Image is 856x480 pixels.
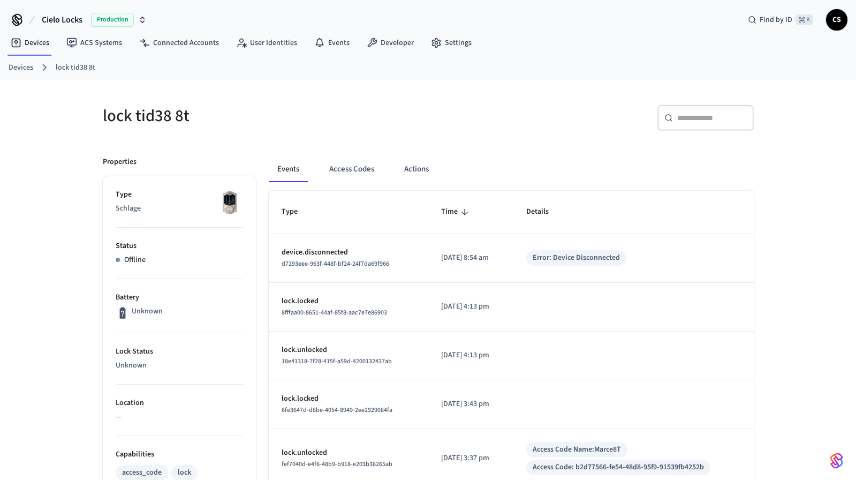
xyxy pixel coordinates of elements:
[760,14,792,25] span: Find by ID
[441,399,500,410] p: [DATE] 3:43 pm
[441,453,500,464] p: [DATE] 3:37 pm
[56,62,95,73] a: lock tid38 8t
[116,449,243,460] p: Capabilities
[116,397,243,409] p: Location
[116,346,243,357] p: Lock Status
[396,156,437,182] button: Actions
[269,156,754,182] div: ant example
[9,62,33,73] a: Devices
[282,447,416,459] p: lock.unlocked
[282,259,389,268] span: d7293eee-963f-448f-bf24-24f7da69f966
[116,241,243,252] p: Status
[282,344,416,356] p: lock.unlocked
[441,301,500,312] p: [DATE] 4:13 pm
[124,254,146,266] p: Offline
[2,33,58,52] a: Devices
[116,189,243,200] p: Type
[103,105,422,127] h5: lock tid38 8t
[526,204,563,220] span: Details
[282,393,416,404] p: lock.locked
[42,13,82,26] span: Cielo Locks
[282,204,312,220] span: Type
[269,156,308,182] button: Events
[796,14,813,25] span: ⌘ K
[282,308,387,317] span: 8fffaa00-8651-44af-85f8-aac7e7e86903
[122,467,162,478] div: access_code
[228,33,306,52] a: User Identities
[282,460,392,469] span: fef7040d-e4f6-48b9-b918-e203b38265ab
[282,406,392,415] span: 6fe3647d-d8be-4054-8949-2ee2929084fa
[826,9,847,31] button: CS
[91,13,134,27] span: Production
[132,306,163,317] p: Unknown
[216,189,243,216] img: Schlage Sense Smart Deadbolt with Camelot Trim, Front
[441,252,500,264] p: [DATE] 8:54 am
[739,10,822,29] div: Find by ID⌘ K
[131,33,228,52] a: Connected Accounts
[58,33,131,52] a: ACS Systems
[358,33,422,52] a: Developer
[422,33,480,52] a: Settings
[533,462,704,473] div: Access Code: b2d77566-fe54-48d8-95f9-91539fb4252b
[441,350,500,361] p: [DATE] 4:13 pm
[282,296,416,307] p: lock.locked
[116,203,243,214] p: Schlage
[178,467,191,478] div: lock
[282,247,416,258] p: device.disconnected
[441,204,472,220] span: Time
[282,357,392,366] span: 18e41318-7f28-415f-a59d-4200132437ab
[103,156,137,168] p: Properties
[116,292,243,303] p: Battery
[827,10,846,29] span: CS
[116,360,243,371] p: Unknown
[533,444,621,455] div: Access Code Name: Marce8T
[116,411,243,423] p: —
[830,452,843,469] img: SeamLogoGradient.69752ec5.svg
[321,156,383,182] button: Access Codes
[306,33,358,52] a: Events
[533,252,620,264] div: Error: Device Disconnected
